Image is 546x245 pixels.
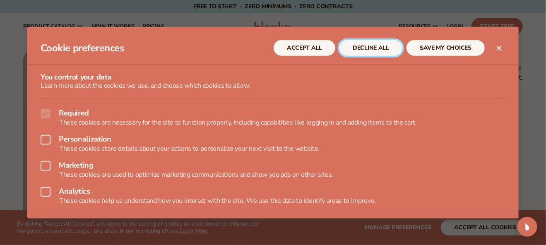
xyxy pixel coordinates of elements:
p: Learn more about the cookies we use, and choose which cookies to allow. [41,82,505,89]
label: Required [41,108,505,118]
p: These cookies help us understand how you interact with the site. We use this data to identify are... [41,197,505,205]
button: Close dialog [494,43,504,53]
p: These cookies store details about your actions to personalize your next visit to the website. [41,145,505,153]
button: ACCEPT ALL [274,40,335,56]
p: These cookies are used to optimize marketing communications and show you ads on other sites. [41,171,505,179]
div: Open Intercom Messenger [517,217,537,237]
button: SAVE MY CHOICES [406,40,485,56]
button: DECLINE ALL [339,40,402,56]
h2: Cookie preferences [41,42,274,54]
p: These cookies are necessary for the site to function properly, including capabilities like loggin... [41,118,505,126]
label: Analytics [41,187,505,197]
h3: You control your data [41,73,505,82]
label: Marketing [41,161,505,171]
label: Personalization [41,135,505,145]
